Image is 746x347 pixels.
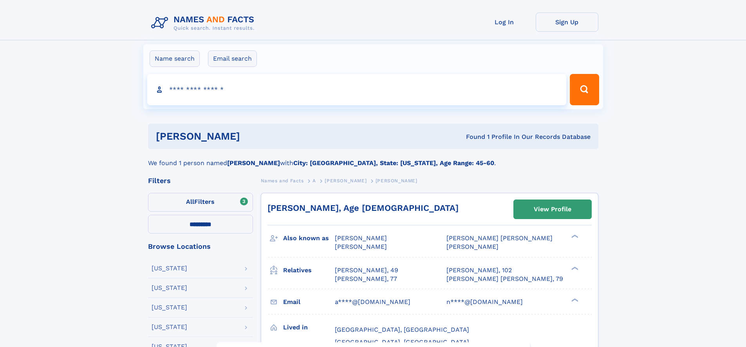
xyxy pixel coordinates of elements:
[335,275,397,283] a: [PERSON_NAME], 77
[186,198,194,205] span: All
[148,149,598,168] div: We found 1 person named with .
[283,295,335,309] h3: Email
[446,243,499,250] span: [PERSON_NAME]
[376,178,417,183] span: [PERSON_NAME]
[569,234,579,239] div: ❯
[569,297,579,302] div: ❯
[335,243,387,250] span: [PERSON_NAME]
[283,232,335,245] h3: Also known as
[335,338,469,346] span: [GEOGRAPHIC_DATA], [GEOGRAPHIC_DATA]
[446,275,563,283] a: [PERSON_NAME] [PERSON_NAME], 79
[261,176,304,185] a: Names and Facts
[208,50,257,67] label: Email search
[147,74,567,105] input: search input
[148,13,261,34] img: Logo Names and Facts
[353,133,591,141] div: Found 1 Profile In Our Records Database
[150,50,200,67] label: Name search
[152,304,187,311] div: [US_STATE]
[325,176,367,185] a: [PERSON_NAME]
[152,324,187,330] div: [US_STATE]
[325,178,367,183] span: [PERSON_NAME]
[267,203,459,213] a: [PERSON_NAME], Age [DEMOGRAPHIC_DATA]
[293,159,494,167] b: City: [GEOGRAPHIC_DATA], State: [US_STATE], Age Range: 45-60
[148,243,253,250] div: Browse Locations
[514,200,591,219] a: View Profile
[446,266,512,275] a: [PERSON_NAME], 102
[227,159,280,167] b: [PERSON_NAME]
[570,74,599,105] button: Search Button
[335,234,387,242] span: [PERSON_NAME]
[312,178,316,183] span: A
[473,13,536,32] a: Log In
[536,13,598,32] a: Sign Up
[283,321,335,334] h3: Lived in
[283,264,335,277] h3: Relatives
[335,326,469,333] span: [GEOGRAPHIC_DATA], [GEOGRAPHIC_DATA]
[156,131,353,141] h1: [PERSON_NAME]
[152,265,187,271] div: [US_STATE]
[152,285,187,291] div: [US_STATE]
[335,266,398,275] a: [PERSON_NAME], 49
[534,200,571,218] div: View Profile
[446,234,553,242] span: [PERSON_NAME] [PERSON_NAME]
[569,266,579,271] div: ❯
[148,193,253,212] label: Filters
[148,177,253,184] div: Filters
[312,176,316,185] a: A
